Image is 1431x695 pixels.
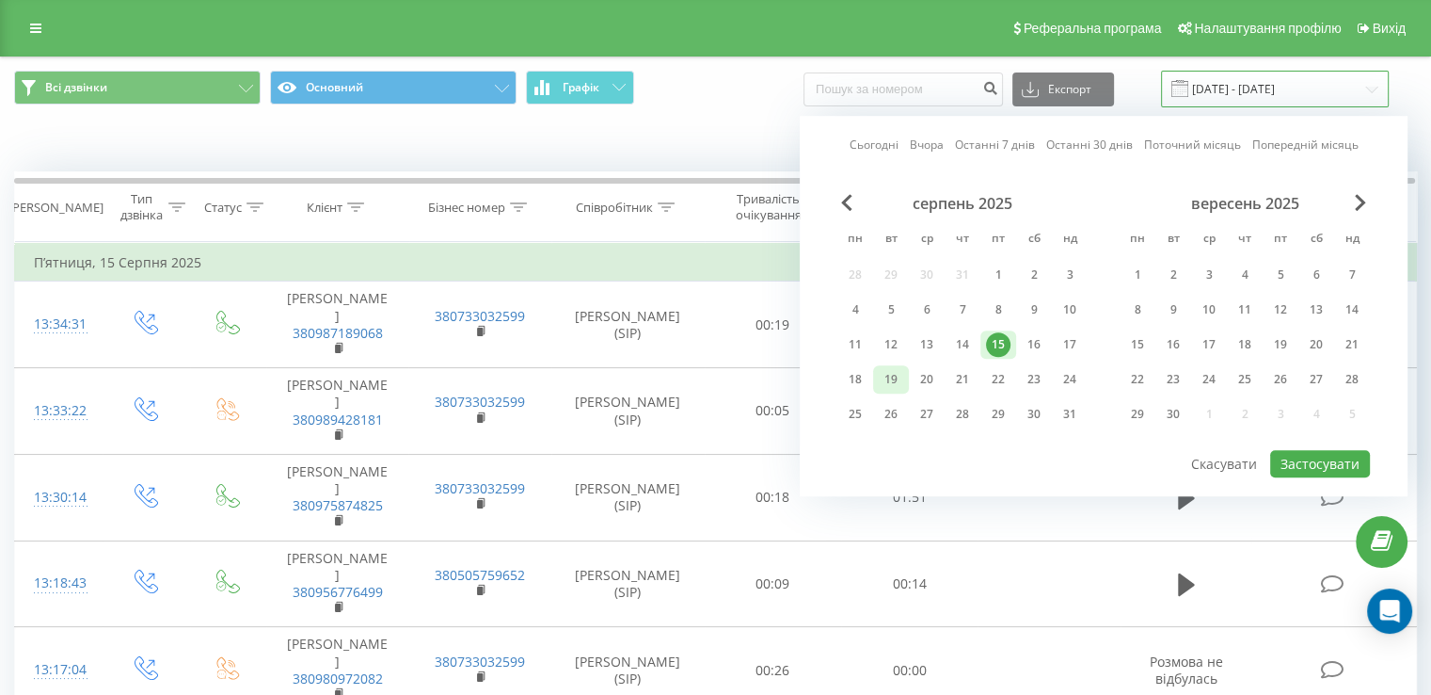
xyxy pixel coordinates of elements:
[980,365,1016,394] div: пт 22 серп 2025 р.
[843,332,867,357] div: 11
[1057,367,1082,392] div: 24
[204,200,242,216] div: Статус
[909,400,945,428] div: ср 27 серп 2025 р.
[980,400,1016,428] div: пт 29 серп 2025 р.
[1120,261,1155,289] div: пн 1 вер 2025 р.
[1268,367,1293,392] div: 26
[803,73,1003,106] input: Пошук за номером
[1012,73,1114,106] button: Експорт
[705,282,841,368] td: 00:19
[837,400,873,428] div: пн 25 серп 2025 р.
[1125,332,1150,357] div: 15
[873,331,909,359] div: вт 12 серп 2025 р.
[945,400,980,428] div: чт 28 серп 2025 р.
[986,367,1010,392] div: 22
[1334,261,1370,289] div: нд 7 вер 2025 р.
[1125,263,1150,287] div: 1
[1367,589,1412,634] div: Open Intercom Messenger
[850,137,898,154] a: Сьогодні
[841,541,978,627] td: 00:14
[1155,331,1191,359] div: вт 16 вер 2025 р.
[986,332,1010,357] div: 15
[1302,226,1330,254] abbr: субота
[266,282,408,368] td: [PERSON_NAME]
[307,200,342,216] div: Клієнт
[1227,261,1263,289] div: чт 4 вер 2025 р.
[293,583,383,601] a: 380956776499
[551,368,705,455] td: [PERSON_NAME] (SIP)
[909,365,945,394] div: ср 20 серп 2025 р.
[1120,331,1155,359] div: пн 15 вер 2025 р.
[1195,226,1223,254] abbr: середа
[266,368,408,455] td: [PERSON_NAME]
[1334,365,1370,394] div: нд 28 вер 2025 р.
[1052,400,1088,428] div: нд 31 серп 2025 р.
[879,332,903,357] div: 12
[1194,21,1341,36] span: Налаштування профілю
[34,565,84,602] div: 13:18:43
[1340,298,1364,322] div: 14
[1298,365,1334,394] div: сб 27 вер 2025 р.
[1232,298,1257,322] div: 11
[841,226,869,254] abbr: понеділок
[435,393,525,411] a: 380733032599
[119,191,163,223] div: Тип дзвінка
[1266,226,1295,254] abbr: п’ятниця
[1304,263,1328,287] div: 6
[293,324,383,342] a: 380987189068
[1016,400,1052,428] div: сб 30 серп 2025 р.
[1161,298,1185,322] div: 9
[1232,367,1257,392] div: 25
[984,226,1012,254] abbr: п’ятниця
[1191,261,1227,289] div: ср 3 вер 2025 р.
[1304,367,1328,392] div: 27
[1340,263,1364,287] div: 7
[34,479,84,516] div: 13:30:14
[1120,400,1155,428] div: пн 29 вер 2025 р.
[1022,298,1046,322] div: 9
[14,71,261,105] button: Всі дзвінки
[1161,332,1185,357] div: 16
[1232,263,1257,287] div: 4
[293,411,383,428] a: 380989428181
[1120,194,1370,213] div: вересень 2025
[1191,331,1227,359] div: ср 17 вер 2025 р.
[1355,194,1366,211] span: Next Month
[873,365,909,394] div: вт 19 серп 2025 р.
[45,80,107,95] span: Всі дзвінки
[980,261,1016,289] div: пт 1 серп 2025 р.
[15,244,1417,282] td: П’ятниця, 15 Серпня 2025
[945,331,980,359] div: чт 14 серп 2025 р.
[266,541,408,627] td: [PERSON_NAME]
[1268,332,1293,357] div: 19
[1268,298,1293,322] div: 12
[1197,367,1221,392] div: 24
[945,365,980,394] div: чт 21 серп 2025 р.
[1227,365,1263,394] div: чт 25 вер 2025 р.
[722,191,816,223] div: Тривалість очікування
[950,402,975,427] div: 28
[1052,365,1088,394] div: нд 24 серп 2025 р.
[1270,450,1370,477] button: Застосувати
[986,402,1010,427] div: 29
[34,393,84,429] div: 13:33:22
[914,402,939,427] div: 27
[843,402,867,427] div: 25
[1298,296,1334,324] div: сб 13 вер 2025 р.
[1052,331,1088,359] div: нд 17 серп 2025 р.
[1340,367,1364,392] div: 28
[1227,296,1263,324] div: чт 11 вер 2025 р.
[1022,367,1046,392] div: 23
[1191,365,1227,394] div: ср 24 вер 2025 р.
[914,332,939,357] div: 13
[909,331,945,359] div: ср 13 серп 2025 р.
[950,367,975,392] div: 21
[1232,332,1257,357] div: 18
[1263,261,1298,289] div: пт 5 вер 2025 р.
[837,194,1088,213] div: серпень 2025
[1125,298,1150,322] div: 8
[551,282,705,368] td: [PERSON_NAME] (SIP)
[8,200,103,216] div: [PERSON_NAME]
[293,496,383,514] a: 380975874825
[879,298,903,322] div: 5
